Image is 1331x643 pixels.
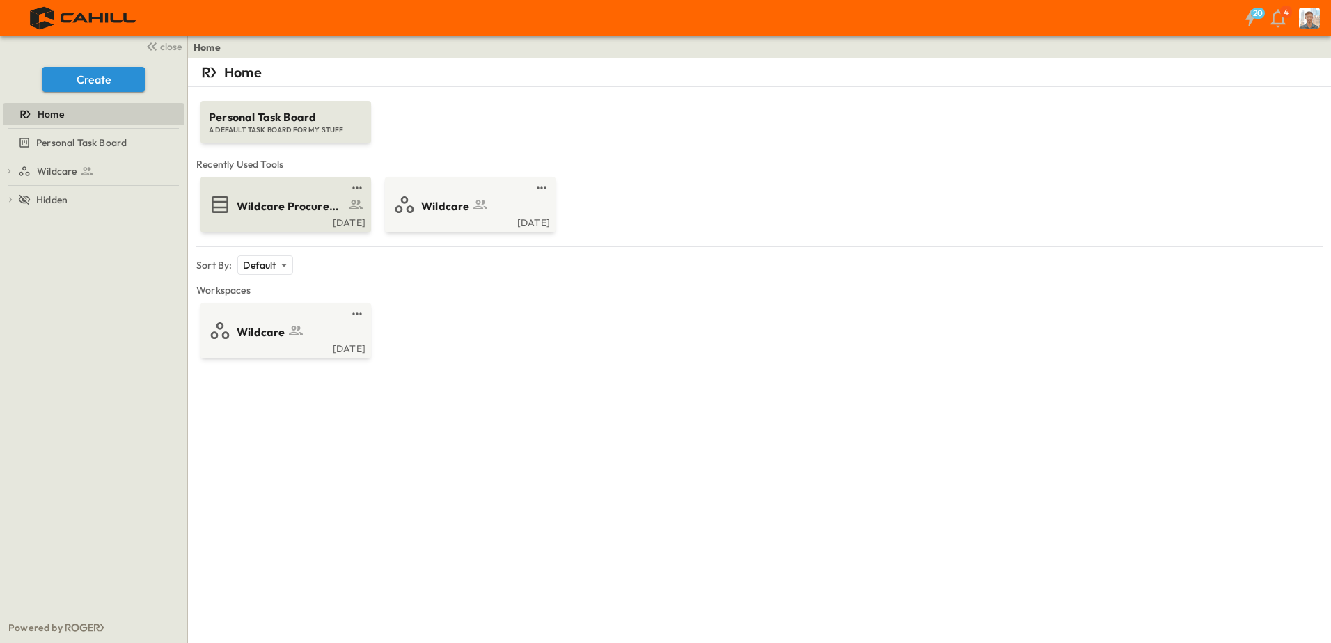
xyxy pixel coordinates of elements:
a: Wildcare [388,193,550,216]
span: close [160,40,182,54]
a: Home [3,104,182,124]
span: Hidden [36,193,68,207]
a: Home [194,40,221,54]
button: 20 [1236,6,1264,31]
div: Wildcaretest [3,160,184,182]
div: Default [237,255,292,275]
a: Wildcare [18,161,182,181]
h6: 20 [1253,8,1263,19]
a: [DATE] [203,216,365,227]
button: test [349,180,365,196]
span: Wildcare [237,324,285,340]
div: Personal Task Boardtest [3,132,184,154]
img: 4f72bfc4efa7236828875bac24094a5ddb05241e32d018417354e964050affa1.png [17,3,151,33]
span: Personal Task Board [36,136,127,150]
button: test [533,180,550,196]
img: Profile Picture [1299,8,1320,29]
a: Wildcare Procurement Log [203,193,365,216]
span: Recently Used Tools [196,157,1323,171]
span: Workspaces [196,283,1323,297]
span: Wildcare Procurement Log [237,198,345,214]
span: Personal Task Board [209,109,363,125]
p: 4 [1284,7,1289,18]
span: Wildcare [37,164,77,178]
p: Default [243,258,276,272]
span: Home [38,107,64,121]
button: test [349,305,365,322]
button: close [140,36,184,56]
a: Personal Task BoardA DEFAULT TASK BOARD FOR MY STUFF [199,87,372,143]
span: A DEFAULT TASK BOARD FOR MY STUFF [209,125,363,135]
a: [DATE] [388,216,550,227]
span: Wildcare [421,198,469,214]
a: Wildcare [203,319,365,342]
p: Sort By: [196,258,232,272]
button: Create [42,67,145,92]
a: Personal Task Board [3,133,182,152]
nav: breadcrumbs [194,40,229,54]
p: Home [224,63,262,82]
a: [DATE] [203,342,365,353]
